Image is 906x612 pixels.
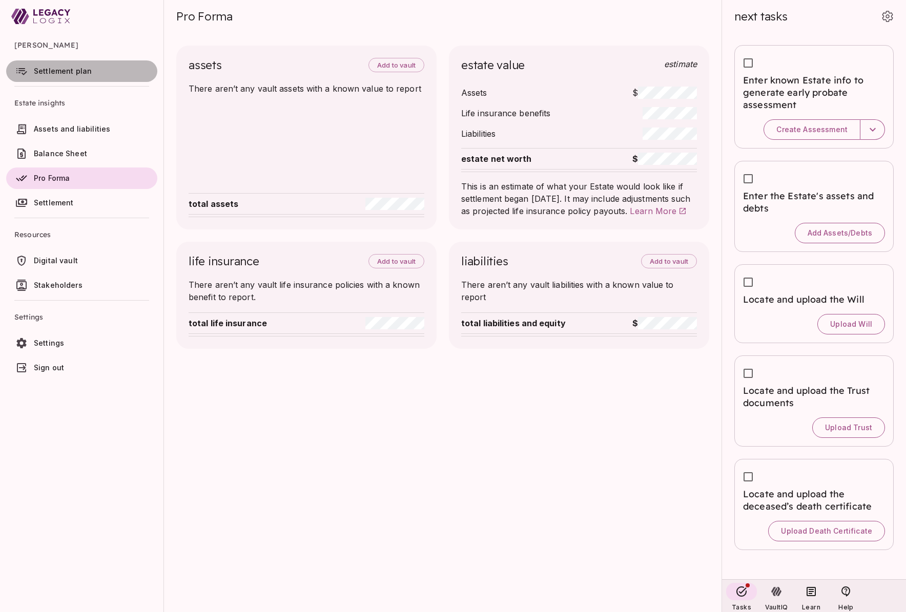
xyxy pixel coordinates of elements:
[34,124,110,133] span: Assets and liabilities
[461,108,550,118] span: Life insurance benefits
[461,254,508,268] span: liabilities
[830,320,872,329] span: Upload Will
[14,91,149,115] span: Estate insights
[6,332,157,354] a: Settings
[734,264,894,343] div: Locate and upload the WillUpload Will
[795,223,885,243] button: Add Assets/Debts
[743,190,885,215] span: Enter the Estate's assets and debts
[630,206,676,216] span: Learn More
[743,488,885,513] span: Locate and upload the deceased’s death certificate
[189,318,267,328] span: total life insurance
[14,33,149,57] span: [PERSON_NAME]
[189,58,222,72] span: assets
[765,603,788,611] span: VaultIQ
[743,293,885,306] span: Locate and upload the Will
[802,603,820,611] span: Learn
[461,318,566,328] span: total liabilities and equity
[377,61,416,69] span: Add to vault
[641,254,697,268] button: Add to vault
[619,87,638,99] span: $
[734,9,788,24] span: next tasks
[764,119,860,140] button: Create Assessment
[619,153,638,165] span: $
[368,58,424,72] button: Add to vault
[734,355,894,447] div: Locate and upload the Trust documentsUpload Trust
[812,417,885,438] button: Upload Trust
[34,198,74,207] span: Settlement
[377,257,416,265] span: Add to vault
[176,9,233,24] span: Pro Forma
[6,192,157,214] a: Settlement
[781,526,872,536] span: Upload Death Certificate
[34,363,64,372] span: Sign out
[461,181,693,216] span: This is an estimate of what your Estate would look like if settlement began [DATE]. It may includ...
[6,118,157,140] a: Assets and liabilities
[189,254,259,268] span: life insurance
[664,59,697,69] span: Estimate
[734,459,894,550] div: Locate and upload the deceased’s death certificateUpload Death Certificate
[461,88,487,98] span: Assets
[34,149,87,158] span: Balance Sheet
[368,254,424,268] button: Add to vault
[825,423,872,432] span: Upload Trust
[650,257,688,265] span: Add to vault
[732,603,751,611] span: Tasks
[743,74,885,111] span: Enter known Estate info to generate early probate assessment
[743,385,885,409] span: Locate and upload the Trust documents
[461,58,525,72] span: estate value
[34,256,78,265] span: Digital vault
[776,125,848,134] span: Create Assessment
[808,228,872,238] span: Add Assets/Debts
[6,357,157,378] a: Sign out
[14,305,149,329] span: Settings
[768,521,885,541] button: Upload Death Certificate
[189,199,238,209] span: total assets
[461,129,496,139] span: Liabilities
[14,222,149,247] span: Resources
[34,281,83,289] span: Stakeholders
[734,161,894,252] div: Enter the Estate's assets and debtsAdd Assets/Debts
[461,280,676,302] span: There aren’t any vault liabilities with a known value to report
[34,67,92,75] span: Settlement plan
[461,154,532,164] span: estate net worth
[34,174,70,182] span: Pro Forma
[189,83,421,94] span: There aren’t any vault assets with a known value to report
[838,603,853,611] span: Help
[6,143,157,164] a: Balance Sheet
[6,250,157,271] a: Digital vault
[619,317,638,329] span: $
[630,206,687,216] a: Learn More
[189,280,422,302] span: There aren’t any vault life insurance policies with a known benefit to report.
[734,45,894,149] div: Enter known Estate info to generate early probate assessmentCreate Assessment
[6,60,157,82] a: Settlement plan
[6,275,157,296] a: Stakeholders
[817,314,885,334] button: Upload Will
[6,167,157,189] a: Pro Forma
[34,339,64,347] span: Settings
